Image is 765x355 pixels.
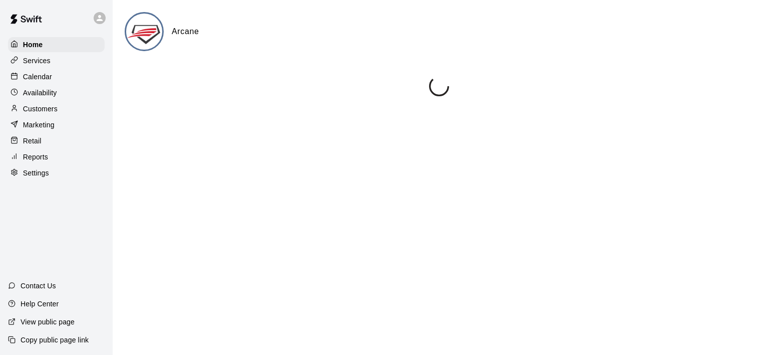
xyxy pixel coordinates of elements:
a: Customers [8,101,105,116]
p: Contact Us [21,281,56,291]
a: Retail [8,133,105,148]
p: Home [23,40,43,50]
p: Customers [23,104,58,114]
p: Marketing [23,120,55,130]
p: View public page [21,317,75,327]
a: Home [8,37,105,52]
p: Help Center [21,299,59,309]
a: Services [8,53,105,68]
p: Availability [23,88,57,98]
p: Reports [23,152,48,162]
p: Calendar [23,72,52,82]
a: Marketing [8,117,105,132]
h6: Arcane [172,25,199,38]
a: Reports [8,149,105,164]
a: Settings [8,165,105,181]
p: Settings [23,168,49,178]
a: Availability [8,85,105,100]
img: Arcane logo [126,14,164,51]
p: Retail [23,136,42,146]
p: Copy public page link [21,335,89,345]
p: Services [23,56,51,66]
a: Calendar [8,69,105,84]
